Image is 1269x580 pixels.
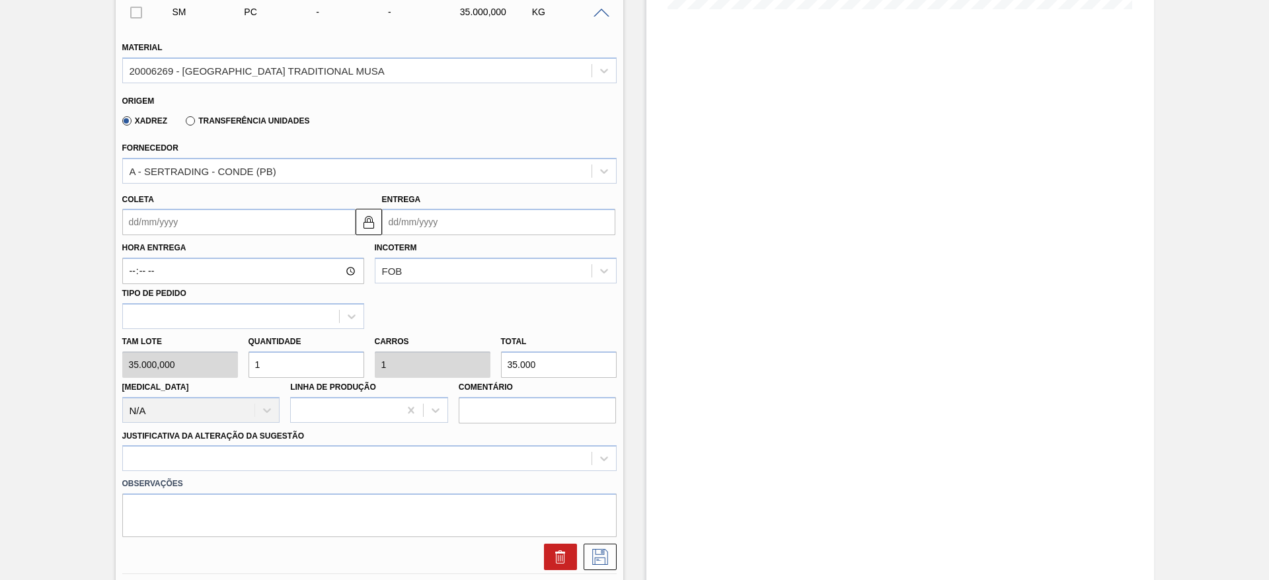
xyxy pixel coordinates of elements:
[356,209,382,235] button: locked
[537,544,577,570] div: Excluir Sugestão
[385,7,465,17] div: -
[186,116,309,126] label: Transferência Unidades
[313,7,393,17] div: -
[122,143,178,153] label: Fornecedor
[122,209,356,235] input: dd/mm/yyyy
[241,7,321,17] div: Pedido de Compra
[122,195,154,204] label: Coleta
[382,266,403,277] div: FOB
[375,337,409,346] label: Carros
[130,65,385,76] div: 20006269 - [GEOGRAPHIC_DATA] TRADITIONAL MUSA
[382,209,615,235] input: dd/mm/yyyy
[130,165,276,176] div: A - SERTRADING - CONDE (PB)
[122,43,163,52] label: Material
[501,337,527,346] label: Total
[122,332,238,351] label: Tam lote
[122,238,364,258] label: Hora Entrega
[529,7,609,17] div: KG
[122,474,617,493] label: Observações
[459,378,617,397] label: Comentário
[169,7,249,17] div: Sugestão Manual
[577,544,617,570] div: Salvar Sugestão
[122,382,189,392] label: [MEDICAL_DATA]
[122,116,168,126] label: Xadrez
[122,289,186,298] label: Tipo de pedido
[122,431,305,441] label: Justificativa da Alteração da Sugestão
[375,243,417,252] label: Incoterm
[290,382,376,392] label: Linha de Produção
[457,7,537,17] div: 35.000,000
[361,214,377,230] img: locked
[382,195,421,204] label: Entrega
[249,337,301,346] label: Quantidade
[122,96,155,106] label: Origem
